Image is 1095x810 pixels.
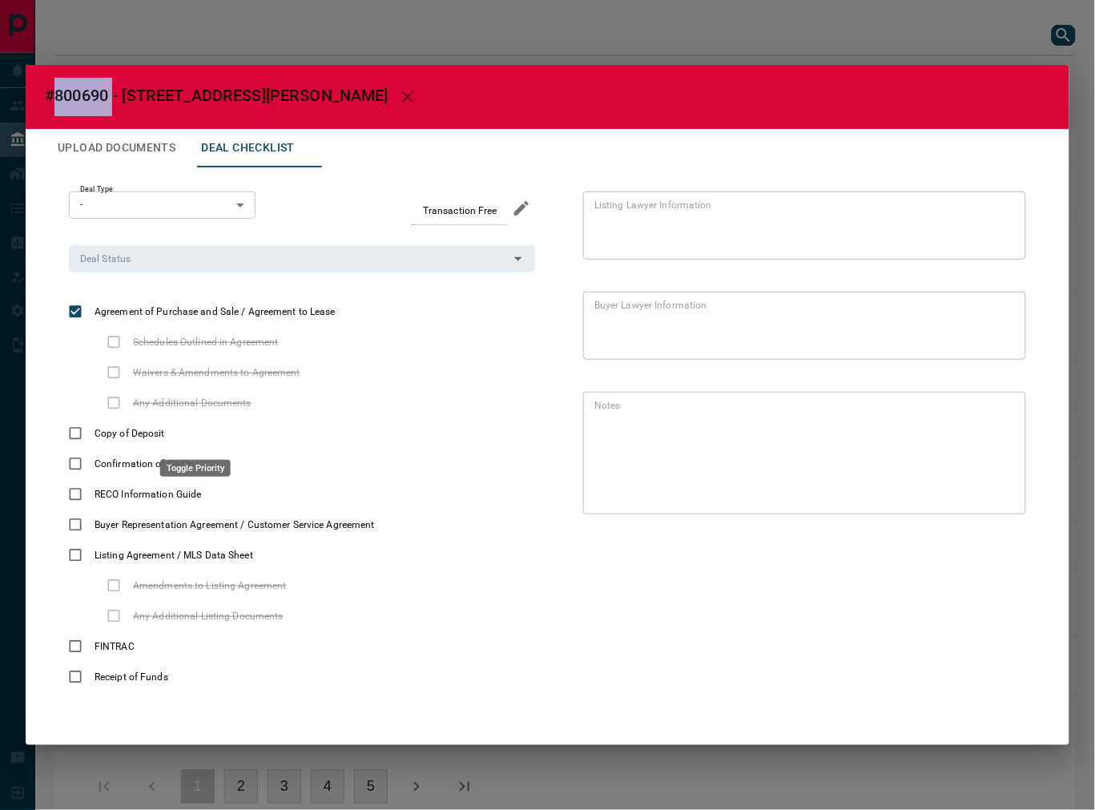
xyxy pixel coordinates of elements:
span: #800690 - [STREET_ADDRESS][PERSON_NAME] [45,86,388,105]
span: Any Additional Listing Documents [129,609,288,623]
button: Upload Documents [45,129,188,167]
span: Listing Agreement / MLS Data Sheet [91,548,257,562]
span: Buyer Representation Agreement / Customer Service Agreement [91,518,379,532]
span: Confirmation of Co-Op [91,457,198,471]
span: Schedules Outlined in Agreement [129,335,283,349]
div: Toggle Priority [160,460,231,477]
textarea: text field [594,198,1008,252]
span: Amendments to Listing Agreement [129,578,291,593]
button: Open [507,248,529,270]
div: - [69,191,256,219]
span: Copy of Deposit [91,426,169,441]
textarea: text field [594,398,1008,507]
span: FINTRAC [91,639,139,654]
span: Waivers & Amendments to Agreement [129,365,304,380]
span: RECO Information Guide [91,487,205,502]
textarea: text field [594,298,1008,353]
span: Receipt of Funds [91,670,172,684]
span: Agreement of Purchase and Sale / Agreement to Lease [91,304,340,319]
label: Deal Type [80,184,113,195]
button: edit [508,195,535,222]
span: Any Additional Documents [129,396,256,410]
button: Deal Checklist [188,129,308,167]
